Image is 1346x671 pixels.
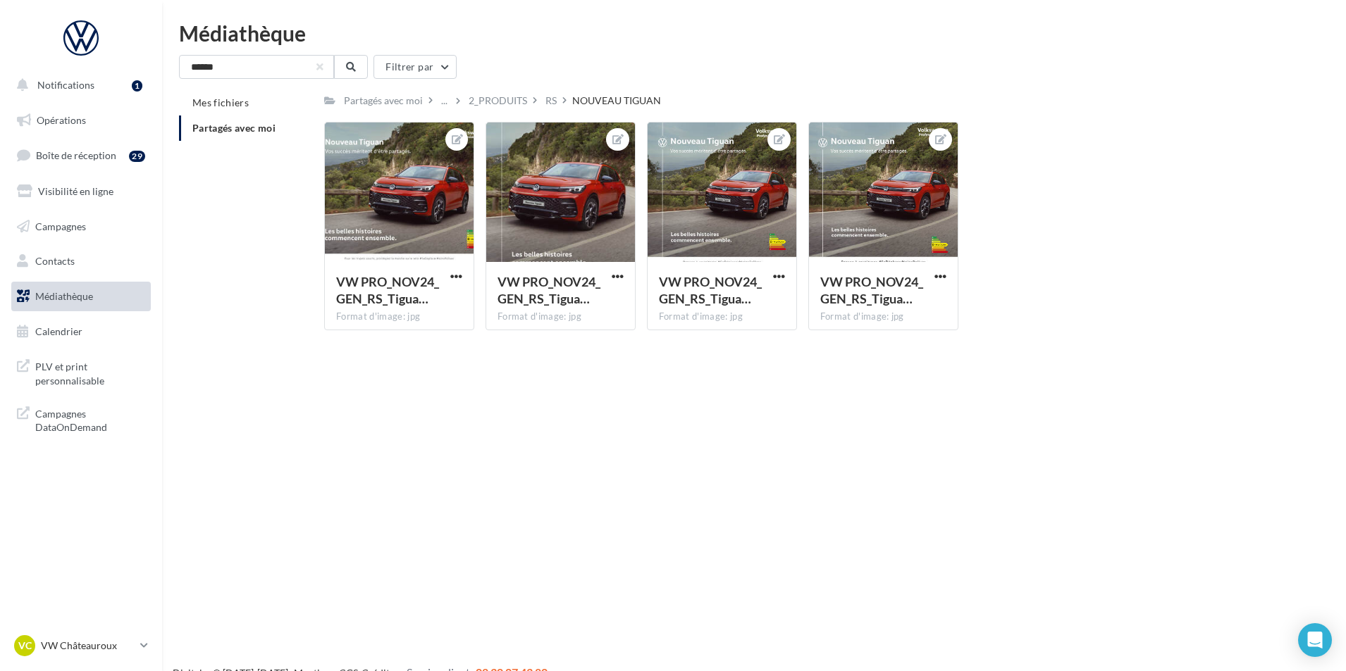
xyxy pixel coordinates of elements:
span: VW PRO_NOV24_GEN_RS_Tiguan_GMB [336,274,439,306]
a: VC VW Châteauroux [11,632,151,659]
div: Format d'image: jpg [820,311,946,323]
div: 29 [129,151,145,162]
p: VW Châteauroux [41,639,135,653]
a: Médiathèque [8,282,154,311]
div: NOUVEAU TIGUAN [572,94,661,108]
span: Campagnes DataOnDemand [35,404,145,434]
span: Partagés avec moi [192,122,276,134]
a: Calendrier [8,317,154,346]
button: Filtrer par [373,55,457,79]
a: PLV et print personnalisable [8,351,154,393]
span: VC [18,639,32,653]
span: Médiathèque [35,290,93,302]
a: Contacts [8,246,154,276]
div: RS [545,94,557,108]
div: Format d'image: jpg [659,311,785,323]
div: Partagés avec moi [344,94,423,108]
a: Boîte de réception29 [8,140,154,170]
a: Opérations [8,106,154,135]
div: Format d'image: jpg [336,311,462,323]
div: ... [438,91,450,111]
span: PLV et print personnalisable [35,357,145,387]
span: Campagnes [35,220,86,232]
button: Notifications 1 [8,70,148,100]
a: Visibilité en ligne [8,177,154,206]
div: Médiathèque [179,23,1329,44]
span: VW PRO_NOV24_GEN_RS_Tiguan_STORY [498,274,600,306]
span: VW PRO_NOV24_GEN_RS_Tiguan_CARRE [659,274,762,306]
div: 1 [132,80,142,92]
a: Campagnes [8,212,154,242]
span: Mes fichiers [192,96,249,108]
span: Contacts [35,255,75,267]
div: 2_PRODUITS [469,94,527,108]
span: Opérations [37,114,86,126]
span: VW PRO_NOV24_GEN_RS_Tiguan_GMB_720x720p [820,274,923,306]
a: Campagnes DataOnDemand [8,399,154,440]
div: Format d'image: jpg [498,311,624,323]
span: Notifications [37,79,94,91]
span: Visibilité en ligne [38,185,113,197]
span: Boîte de réception [36,149,116,161]
span: Calendrier [35,325,82,337]
div: Open Intercom Messenger [1298,623,1332,657]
